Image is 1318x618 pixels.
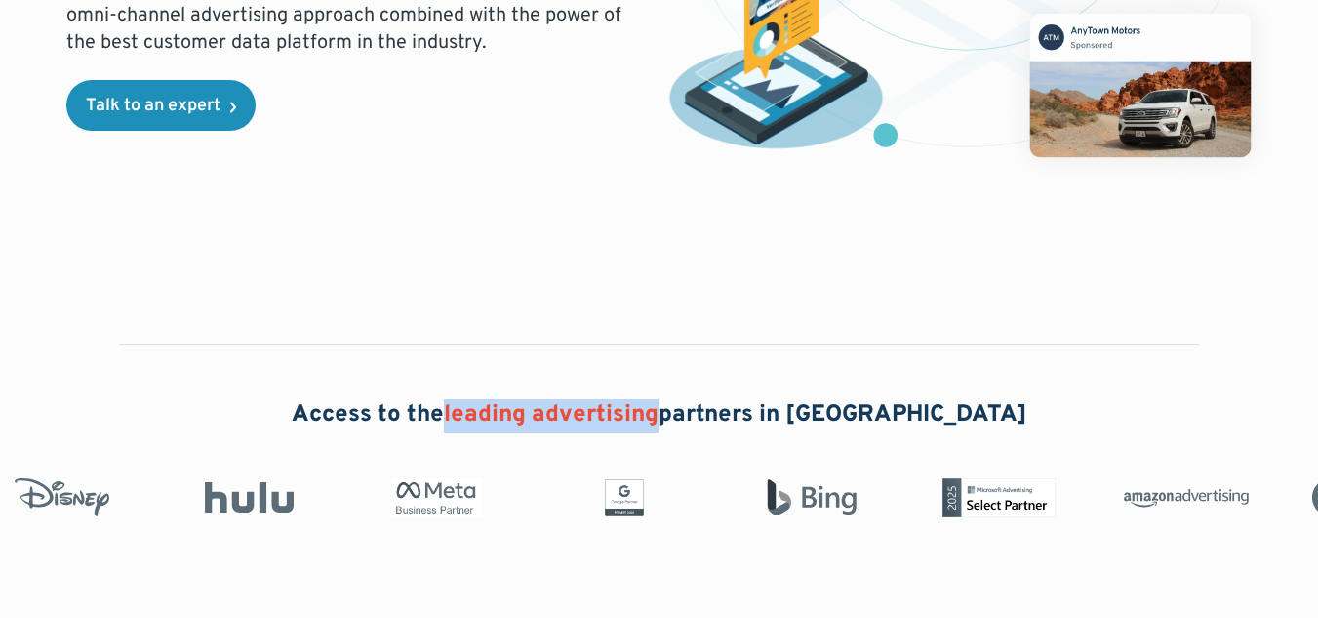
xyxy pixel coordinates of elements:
img: Amazon Advertising [1123,482,1248,514]
a: Talk to an expert [66,80,256,131]
img: Google Partner [561,478,686,517]
img: Microsoft Advertising Partner [936,478,1060,517]
div: Talk to an expert [86,98,220,115]
img: Bing [748,478,873,517]
img: Meta Business Partner [374,478,499,517]
img: Hulu [186,482,311,514]
h2: Access to the partners in [GEOGRAPHIC_DATA] [292,399,1027,433]
span: leading advertising [444,400,659,430]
